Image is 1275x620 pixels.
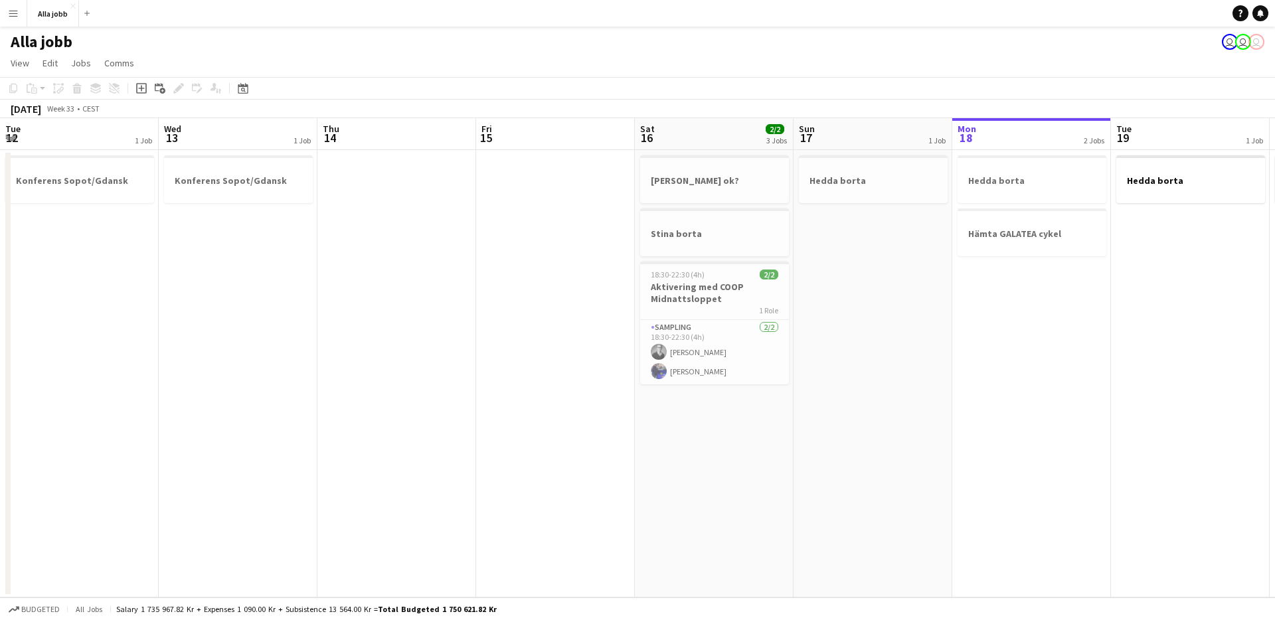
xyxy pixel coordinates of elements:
[5,54,35,72] a: View
[958,175,1106,187] h3: Hedda borta
[11,102,41,116] div: [DATE]
[73,604,105,614] span: All jobs
[956,130,976,145] span: 18
[759,305,778,315] span: 1 Role
[640,320,789,384] app-card-role: Sampling2/218:30-22:30 (4h)[PERSON_NAME][PERSON_NAME]
[1116,175,1265,187] h3: Hedda borta
[378,604,497,614] span: Total Budgeted 1 750 621.82 kr
[766,124,784,134] span: 2/2
[479,130,492,145] span: 15
[27,1,79,27] button: Alla jobb
[958,123,976,135] span: Mon
[1084,135,1104,145] div: 2 Jobs
[799,155,948,203] app-job-card: Hedda borta
[1222,34,1238,50] app-user-avatar: Emil Hasselberg
[1248,34,1264,50] app-user-avatar: Stina Dahl
[1235,34,1251,50] app-user-avatar: August Löfgren
[5,155,154,203] app-job-card: Konferens Sopot/Gdansk
[640,228,789,240] h3: Stina borta
[135,135,152,145] div: 1 Job
[164,123,181,135] span: Wed
[164,175,313,187] h3: Konferens Sopot/Gdansk
[958,208,1106,256] app-job-card: Hämta GALATEA cykel
[5,175,154,187] h3: Konferens Sopot/Gdansk
[116,604,497,614] div: Salary 1 735 967.82 kr + Expenses 1 090.00 kr + Subsistence 13 564.00 kr =
[1246,135,1263,145] div: 1 Job
[321,130,339,145] span: 14
[958,228,1106,240] h3: Hämta GALATEA cykel
[42,57,58,69] span: Edit
[797,130,815,145] span: 17
[1114,130,1132,145] span: 19
[760,270,778,279] span: 2/2
[5,123,21,135] span: Tue
[799,175,948,187] h3: Hedda borta
[7,602,62,617] button: Budgeted
[651,270,705,279] span: 18:30-22:30 (4h)
[82,104,100,114] div: CEST
[323,123,339,135] span: Thu
[37,54,63,72] a: Edit
[640,155,789,203] app-job-card: [PERSON_NAME] ok?
[481,123,492,135] span: Fri
[66,54,96,72] a: Jobs
[640,208,789,256] app-job-card: Stina borta
[44,104,77,114] span: Week 33
[294,135,311,145] div: 1 Job
[958,155,1106,203] app-job-card: Hedda borta
[11,32,72,52] h1: Alla jobb
[640,175,789,187] h3: [PERSON_NAME] ok?
[21,605,60,614] span: Budgeted
[928,135,946,145] div: 1 Job
[640,262,789,384] app-job-card: 18:30-22:30 (4h)2/2Aktivering med COOP Midnattsloppet1 RoleSampling2/218:30-22:30 (4h)[PERSON_NAM...
[99,54,139,72] a: Comms
[638,130,655,145] span: 16
[11,57,29,69] span: View
[104,57,134,69] span: Comms
[1116,155,1265,203] app-job-card: Hedda borta
[3,130,21,145] span: 12
[71,57,91,69] span: Jobs
[766,135,787,145] div: 3 Jobs
[640,123,655,135] span: Sat
[799,123,815,135] span: Sun
[1116,123,1132,135] span: Tue
[640,281,789,305] h3: Aktivering med COOP Midnattsloppet
[162,130,181,145] span: 13
[164,155,313,203] app-job-card: Konferens Sopot/Gdansk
